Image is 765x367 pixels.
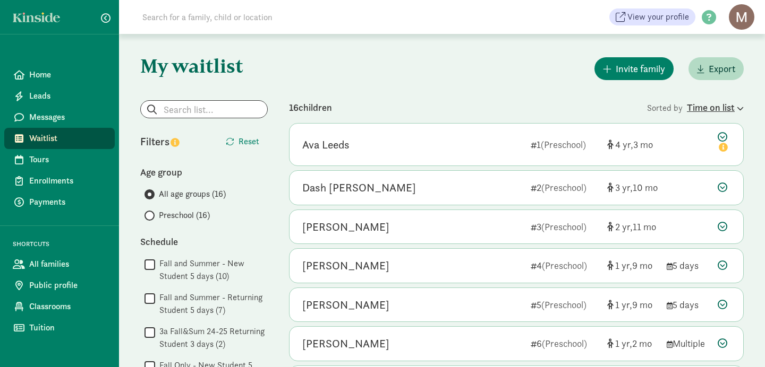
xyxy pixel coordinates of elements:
span: Waitlist [29,132,106,145]
a: Leads [4,85,115,107]
div: Ava Leeds [302,136,350,153]
div: Filters [140,134,204,150]
div: [object Object] [607,220,658,234]
button: Invite family [594,57,674,80]
span: 1 [615,259,632,272]
a: Tours [4,149,115,170]
a: All families [4,254,115,275]
div: Luca Hemraj_Karp [302,219,389,235]
span: Public profile [29,279,106,292]
span: Enrollments [29,174,106,187]
span: Tuition [29,321,106,334]
div: Finn Buncle [302,257,389,274]
span: 2 [615,221,633,233]
div: 2 [531,180,599,195]
span: 11 [633,221,656,233]
span: 3 [633,138,653,151]
span: 3 [615,181,633,194]
div: 5 days [667,298,709,312]
a: Tuition [4,317,115,338]
span: 10 [633,181,658,194]
div: 5 days [667,258,709,273]
span: All families [29,258,106,270]
h1: My waitlist [140,55,268,76]
button: Reset [217,131,268,152]
div: Sorted by [647,100,744,115]
span: 1 [615,337,632,349]
span: Export [709,62,735,76]
label: Fall and Summer - New Student 5 days (10) [155,257,268,283]
div: [object Object] [607,180,658,195]
div: [object Object] [607,298,658,312]
span: (Preschool) [541,181,586,194]
div: Multiple [667,336,709,351]
span: Payments [29,196,106,208]
div: [object Object] [607,137,658,152]
a: Waitlist [4,128,115,149]
div: 4 [531,258,599,273]
input: Search list... [141,101,267,118]
span: 4 [615,138,633,151]
div: Schedule [140,234,268,249]
div: Rayleo Derrington [302,335,389,352]
div: 16 children [289,100,647,115]
a: View your profile [609,8,695,25]
span: View your profile [627,11,689,23]
span: (Preschool) [541,221,586,233]
span: All age groups (16) [159,188,226,200]
span: Invite family [616,62,665,76]
span: 2 [632,337,652,349]
div: Benjamin Boots [302,296,389,313]
span: (Preschool) [542,259,587,272]
iframe: Chat Widget [712,316,765,367]
div: 6 [531,336,599,351]
span: (Preschool) [542,337,587,349]
div: 1 [531,137,599,152]
div: [object Object] [607,258,658,273]
span: Leads [29,90,106,102]
span: 9 [632,299,652,311]
span: (Preschool) [541,138,586,151]
span: 9 [632,259,652,272]
label: 3a Fall&Sum 24-25 Returning Student 3 days (2) [155,325,268,351]
span: Messages [29,111,106,124]
a: Classrooms [4,296,115,317]
a: Enrollments [4,170,115,191]
div: 3 [531,220,599,234]
div: Time on list [687,100,744,115]
a: Public profile [4,275,115,296]
div: Dash Trinh [302,179,416,196]
span: Home [29,68,106,81]
span: Preschool (16) [159,209,210,222]
a: Payments [4,191,115,213]
div: [object Object] [607,336,658,351]
span: Tours [29,153,106,166]
div: 5 [531,298,599,312]
input: Search for a family, child or location [136,6,434,28]
span: Reset [239,135,259,148]
span: 1 [615,299,632,311]
a: Messages [4,107,115,128]
span: (Preschool) [541,299,586,311]
label: Fall and Summer - Returning Student 5 days (7) [155,291,268,317]
span: Classrooms [29,300,106,313]
div: Age group [140,165,268,179]
a: Home [4,64,115,85]
button: Export [688,57,744,80]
